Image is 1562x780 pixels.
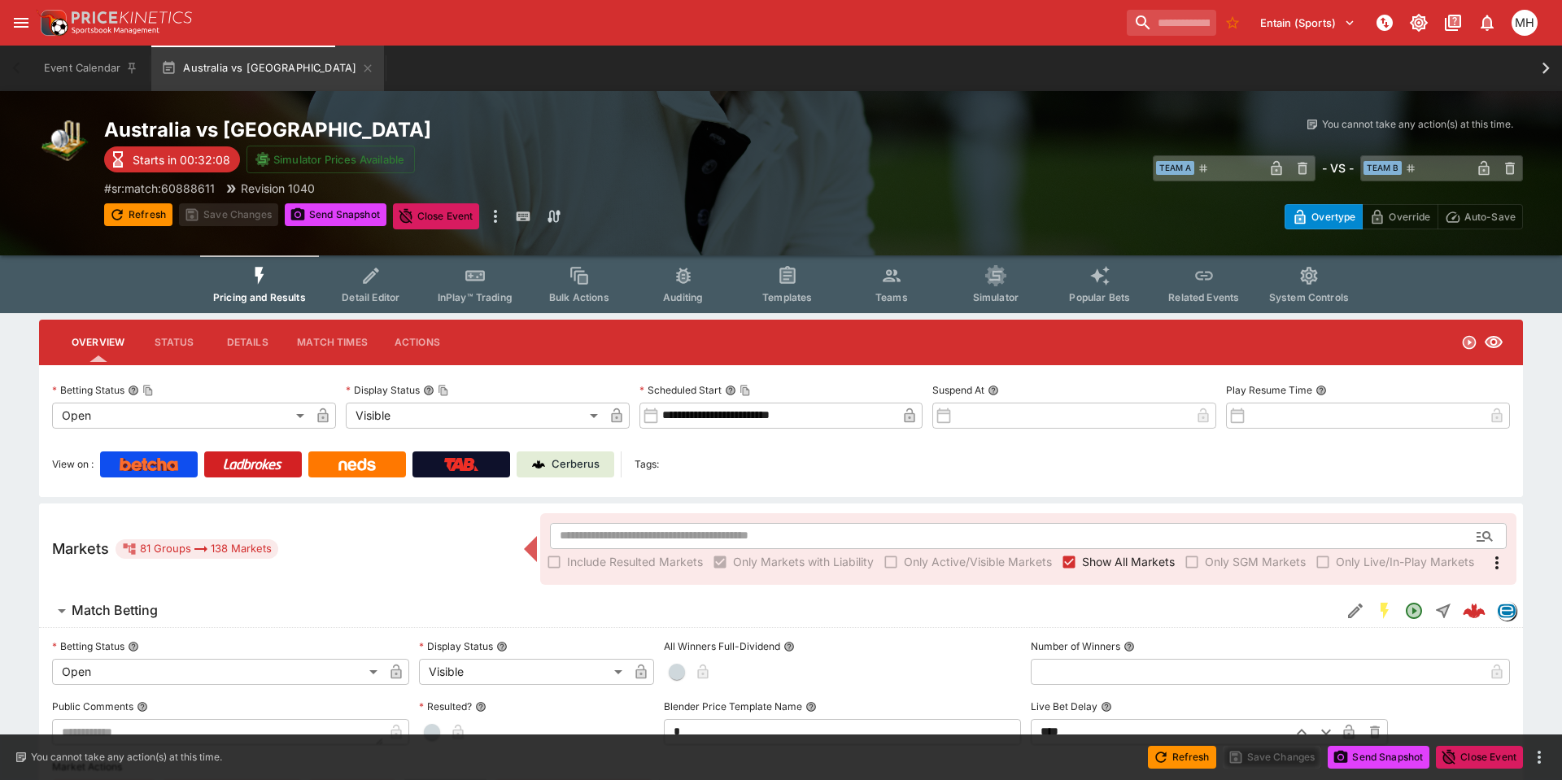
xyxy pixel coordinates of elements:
[122,539,272,559] div: 81 Groups 138 Markets
[1487,553,1507,573] svg: More
[1470,521,1499,551] button: Open
[532,458,545,471] img: Cerberus
[213,291,306,303] span: Pricing and Results
[1219,10,1246,36] button: No Bookmarks
[338,458,375,471] img: Neds
[1341,596,1370,625] button: Edit Detail
[740,385,751,396] button: Copy To Clipboard
[725,385,736,396] button: Scheduled StartCopy To Clipboard
[52,659,383,685] div: Open
[875,291,908,303] span: Teams
[1322,117,1513,132] p: You cannot take any action(s) at this time.
[1148,746,1216,769] button: Refresh
[342,291,399,303] span: Detail Editor
[1082,553,1175,570] span: Show All Markets
[496,641,508,652] button: Display Status
[1226,383,1312,397] p: Play Resume Time
[1438,204,1523,229] button: Auto-Save
[1250,10,1365,36] button: Select Tenant
[1404,8,1433,37] button: Toggle light/dark mode
[1473,8,1502,37] button: Notifications
[284,323,381,362] button: Match Times
[59,323,137,362] button: Overview
[52,383,124,397] p: Betting Status
[517,451,614,477] a: Cerberus
[31,750,222,765] p: You cannot take any action(s) at this time.
[1069,291,1130,303] span: Popular Bets
[1285,204,1523,229] div: Start From
[1205,553,1306,570] span: Only SGM Markets
[1328,746,1429,769] button: Send Snapshot
[1031,699,1097,713] p: Live Bet Delay
[1458,595,1490,627] a: bbfc9653-89df-400a-b772-d5897fe38ae8
[393,203,480,229] button: Close Event
[733,553,874,570] span: Only Markets with Liability
[52,699,133,713] p: Public Comments
[346,403,604,429] div: Visible
[211,323,284,362] button: Details
[1436,746,1523,769] button: Close Event
[932,383,984,397] p: Suspend At
[223,458,282,471] img: Ladbrokes
[381,323,454,362] button: Actions
[52,451,94,477] label: View on :
[1463,599,1486,622] div: bbfc9653-89df-400a-b772-d5897fe38ae8
[639,383,722,397] p: Scheduled Start
[475,701,486,712] button: Resulted?
[1529,747,1549,767] button: more
[104,203,172,226] button: Refresh
[973,291,1019,303] span: Simulator
[1336,553,1474,570] span: Only Live/In-Play Markets
[664,699,802,713] p: Blender Price Template Name
[34,46,148,91] button: Event Calendar
[241,180,315,197] p: Revision 1040
[72,11,192,24] img: PriceKinetics
[1315,385,1327,396] button: Play Resume Time
[438,385,449,396] button: Copy To Clipboard
[1285,204,1363,229] button: Overtype
[549,291,609,303] span: Bulk Actions
[419,699,472,713] p: Resulted?
[419,639,493,653] p: Display Status
[128,385,139,396] button: Betting StatusCopy To Clipboard
[1311,208,1355,225] p: Overtype
[635,451,659,477] label: Tags:
[1497,601,1516,621] div: betradar
[988,385,999,396] button: Suspend At
[783,641,795,652] button: All Winners Full-Dividend
[1031,639,1120,653] p: Number of Winners
[1101,701,1112,712] button: Live Bet Delay
[72,27,159,34] img: Sportsbook Management
[142,385,154,396] button: Copy To Clipboard
[52,639,124,653] p: Betting Status
[486,203,505,229] button: more
[438,291,513,303] span: InPlay™ Trading
[1484,333,1503,352] svg: Visible
[805,701,817,712] button: Blender Price Template Name
[247,146,415,173] button: Simulator Prices Available
[1399,596,1429,625] button: Open
[137,323,211,362] button: Status
[1463,599,1486,622] img: logo-cerberus--red.svg
[1438,8,1468,37] button: Documentation
[419,659,628,685] div: Visible
[1464,208,1516,225] p: Auto-Save
[39,117,91,169] img: cricket.png
[1512,10,1538,36] div: Michael Hutchinson
[567,553,703,570] span: Include Resulted Markets
[104,180,215,197] p: Copy To Clipboard
[200,255,1362,313] div: Event type filters
[1429,596,1458,625] button: Straight
[36,7,68,39] img: PriceKinetics Logo
[137,701,148,712] button: Public Comments
[346,383,420,397] p: Display Status
[128,641,139,652] button: Betting Status
[1370,8,1399,37] button: NOT Connected to PK
[663,291,703,303] span: Auditing
[1389,208,1430,225] p: Override
[1168,291,1239,303] span: Related Events
[423,385,434,396] button: Display StatusCopy To Clipboard
[1461,334,1477,351] svg: Open
[39,595,1341,627] button: Match Betting
[72,602,158,619] h6: Match Betting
